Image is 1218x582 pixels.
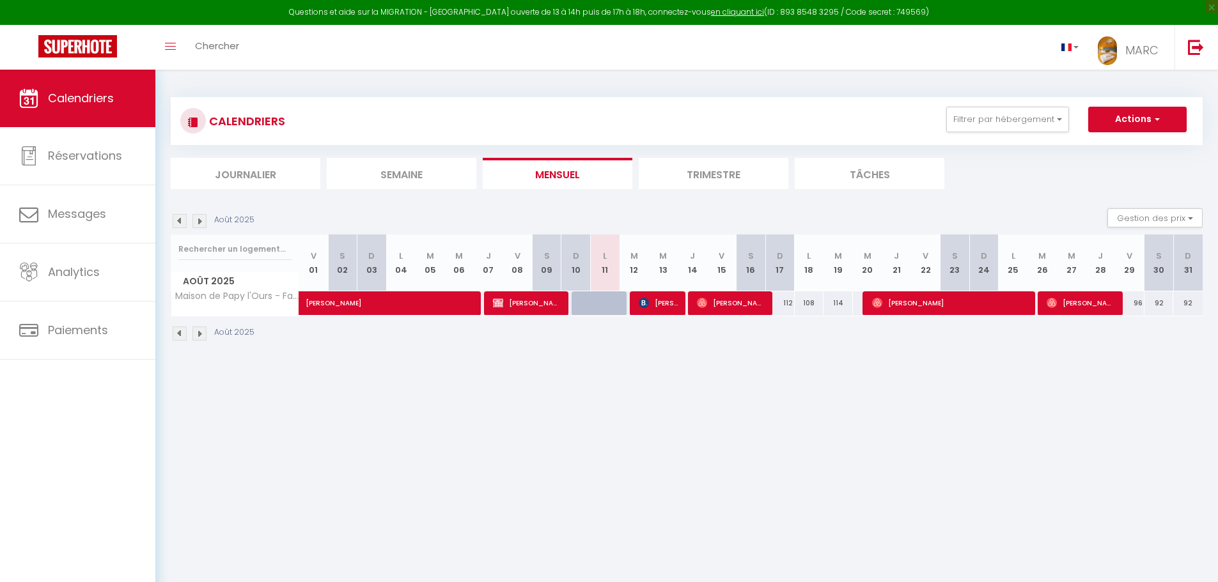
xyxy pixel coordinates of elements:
[48,264,100,280] span: Analytics
[659,250,667,262] abbr: M
[719,250,724,262] abbr: V
[306,284,482,309] span: [PERSON_NAME]
[1068,250,1075,262] abbr: M
[48,90,114,106] span: Calendriers
[486,250,491,262] abbr: J
[707,234,737,291] th: 15
[882,234,911,291] th: 21
[503,234,533,291] th: 08
[981,250,987,262] abbr: D
[872,291,1029,315] span: [PERSON_NAME]
[48,322,108,338] span: Paiements
[483,158,632,189] li: Mensuel
[1047,291,1115,315] span: [PERSON_NAME]
[1173,234,1203,291] th: 31
[639,158,788,189] li: Trimestre
[969,234,999,291] th: 24
[38,35,117,57] img: Super Booking
[299,234,329,291] th: 01
[214,326,254,339] p: Août 2025
[493,291,561,315] span: [PERSON_NAME]
[455,250,463,262] abbr: M
[853,234,882,291] th: 20
[678,234,707,291] th: 14
[544,250,550,262] abbr: S
[1115,234,1144,291] th: 29
[690,250,695,262] abbr: J
[1115,291,1144,315] div: 96
[999,234,1028,291] th: 25
[368,250,375,262] abbr: D
[311,250,316,262] abbr: V
[911,234,941,291] th: 22
[515,250,520,262] abbr: V
[1125,42,1159,58] span: MARC
[357,234,387,291] th: 03
[649,234,678,291] th: 13
[1057,234,1086,291] th: 27
[340,250,345,262] abbr: S
[630,250,638,262] abbr: M
[171,272,299,291] span: Août 2025
[952,250,958,262] abbr: S
[327,158,476,189] li: Semaine
[1188,39,1204,55] img: logout
[214,214,254,226] p: Août 2025
[1173,291,1203,315] div: 92
[941,234,970,291] th: 23
[1086,234,1116,291] th: 28
[206,107,285,135] h3: CALENDRIERS
[603,250,607,262] abbr: L
[1088,107,1187,132] button: Actions
[1098,250,1103,262] abbr: J
[807,250,811,262] abbr: L
[561,234,591,291] th: 10
[1127,250,1132,262] abbr: V
[894,250,899,262] abbr: J
[426,250,434,262] abbr: M
[1098,36,1117,65] img: ...
[195,39,239,52] span: Chercher
[178,238,292,261] input: Rechercher un logement...
[48,206,106,222] span: Messages
[795,158,944,189] li: Tâches
[48,148,122,164] span: Réservations
[697,291,765,315] span: [PERSON_NAME]
[399,250,403,262] abbr: L
[946,107,1069,132] button: Filtrer par hébergement
[748,250,754,262] abbr: S
[1107,208,1203,227] button: Gestion des prix
[711,6,764,17] a: en cliquant ici
[795,291,824,315] div: 108
[765,234,795,291] th: 17
[923,250,928,262] abbr: V
[834,250,842,262] abbr: M
[173,291,301,301] span: Maison de Papy l'Ours - Familiale - Climatisée
[864,250,871,262] abbr: M
[736,234,765,291] th: 16
[171,158,320,189] li: Journalier
[299,291,329,316] a: [PERSON_NAME]
[1038,250,1046,262] abbr: M
[795,234,824,291] th: 18
[1144,291,1174,315] div: 92
[1144,234,1174,291] th: 30
[474,234,503,291] th: 07
[620,234,649,291] th: 12
[532,234,561,291] th: 09
[824,234,853,291] th: 19
[1027,234,1057,291] th: 26
[386,234,416,291] th: 04
[328,234,357,291] th: 02
[777,250,783,262] abbr: D
[416,234,445,291] th: 05
[1185,250,1191,262] abbr: D
[639,291,678,315] span: [PERSON_NAME]
[590,234,620,291] th: 11
[185,25,249,70] a: Chercher
[444,234,474,291] th: 06
[824,291,853,315] div: 114
[765,291,795,315] div: 112
[573,250,579,262] abbr: D
[1088,25,1175,70] a: ... MARC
